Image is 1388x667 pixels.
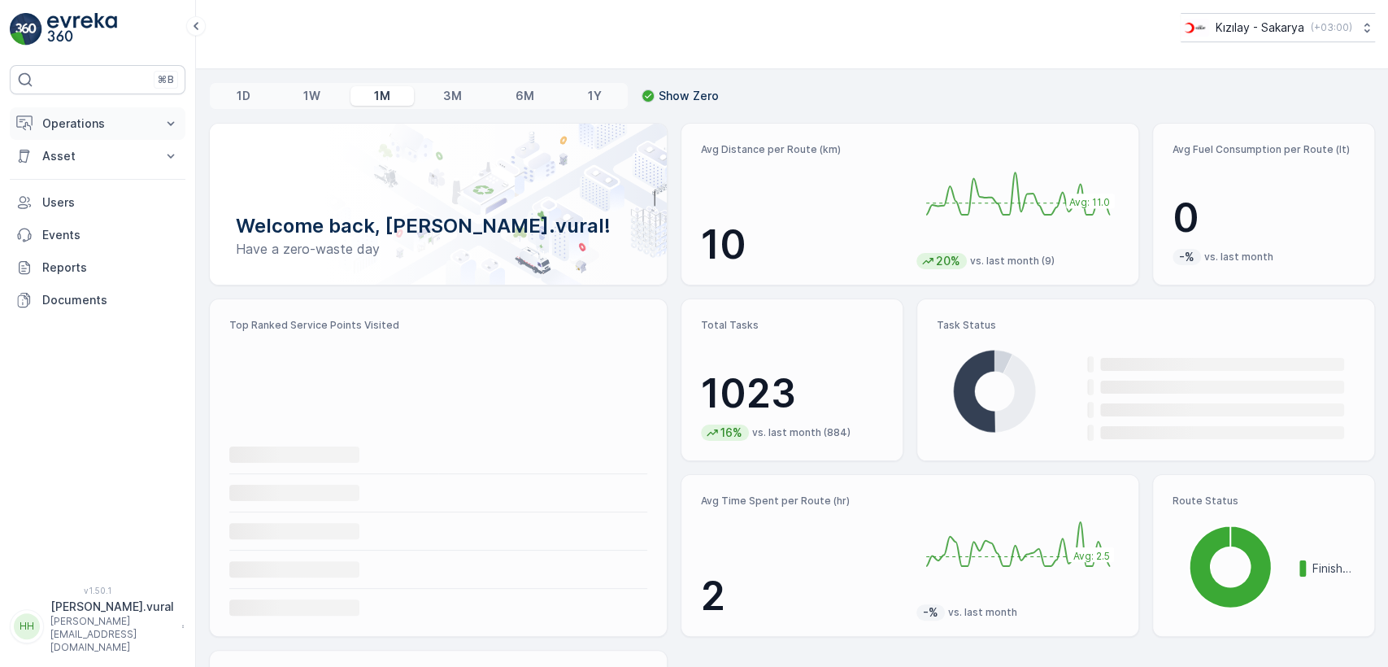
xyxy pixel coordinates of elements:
[970,255,1055,268] p: vs. last month (9)
[374,88,390,104] p: 1M
[158,73,174,86] p: ⌘B
[1173,495,1355,508] p: Route Status
[42,116,153,132] p: Operations
[701,143,903,156] p: Avg Distance per Route (km)
[47,13,117,46] img: logo_light-DOdMpM7g.png
[719,425,744,441] p: 16%
[42,292,179,308] p: Documents
[948,606,1017,619] p: vs. last month
[937,319,1355,332] p: Task Status
[1204,251,1273,264] p: vs. last month
[10,107,185,140] button: Operations
[229,319,647,332] p: Top Ranked Service Points Visited
[42,259,179,276] p: Reports
[42,194,179,211] p: Users
[50,615,174,654] p: [PERSON_NAME][EMAIL_ADDRESS][DOMAIN_NAME]
[50,599,174,615] p: [PERSON_NAME].vural
[934,253,962,269] p: 20%
[10,586,185,595] span: v 1.50.1
[237,88,250,104] p: 1D
[443,88,462,104] p: 3M
[42,227,179,243] p: Events
[10,186,185,219] a: Users
[516,88,534,104] p: 6M
[10,599,185,654] button: HH[PERSON_NAME].vural[PERSON_NAME][EMAIL_ADDRESS][DOMAIN_NAME]
[10,284,185,316] a: Documents
[701,369,883,418] p: 1023
[1311,21,1352,34] p: ( +03:00 )
[921,604,940,621] p: -%
[1173,143,1355,156] p: Avg Fuel Consumption per Route (lt)
[1177,249,1196,265] p: -%
[701,495,903,508] p: Avg Time Spent per Route (hr)
[1181,13,1375,42] button: Kızılay - Sakarya(+03:00)
[1312,560,1355,577] p: Finished
[42,148,153,164] p: Asset
[587,88,601,104] p: 1Y
[752,426,851,439] p: vs. last month (884)
[236,213,641,239] p: Welcome back, [PERSON_NAME].vural!
[701,572,903,621] p: 2
[236,239,641,259] p: Have a zero-waste day
[701,220,903,269] p: 10
[1216,20,1304,36] p: Kızılay - Sakarya
[701,319,883,332] p: Total Tasks
[10,13,42,46] img: logo
[1173,194,1355,242] p: 0
[10,219,185,251] a: Events
[10,140,185,172] button: Asset
[659,88,719,104] p: Show Zero
[1181,19,1209,37] img: k%C4%B1z%C4%B1lay_DTAvauz.png
[303,88,320,104] p: 1W
[10,251,185,284] a: Reports
[14,613,40,639] div: HH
